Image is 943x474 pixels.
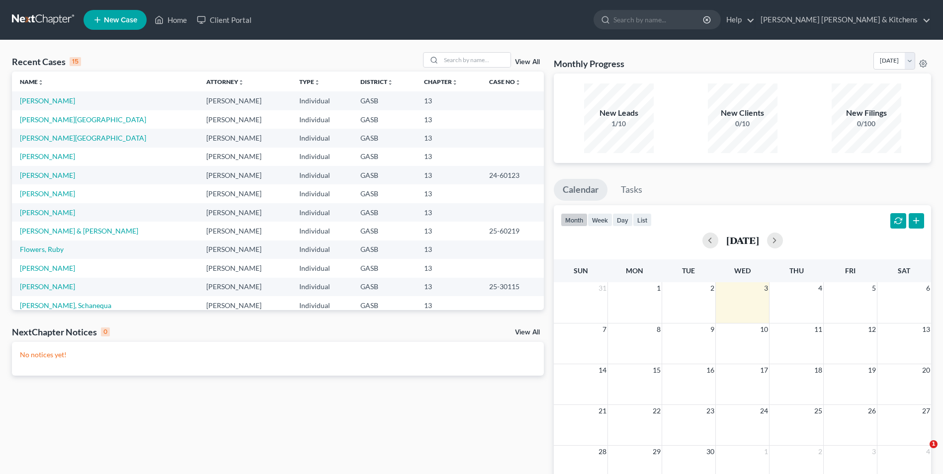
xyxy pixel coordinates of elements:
div: 0/100 [832,119,901,129]
span: 7 [601,323,607,335]
div: New Filings [832,107,901,119]
a: [PERSON_NAME] [20,96,75,105]
td: Individual [291,148,352,166]
span: 2 [709,282,715,294]
td: 13 [416,222,481,240]
td: 25-60219 [481,222,544,240]
div: 0 [101,327,110,336]
a: Flowers, Ruby [20,245,64,253]
span: 23 [705,405,715,417]
span: Thu [789,266,804,275]
td: Individual [291,91,352,110]
span: 15 [652,364,662,376]
button: month [561,213,588,227]
span: 13 [921,323,931,335]
td: GASB [352,240,416,259]
span: 20 [921,364,931,376]
td: [PERSON_NAME] [198,129,291,147]
a: [PERSON_NAME] [20,171,75,179]
span: 22 [652,405,662,417]
a: Calendar [554,179,607,201]
a: Case Nounfold_more [489,78,521,85]
span: New Case [104,16,137,24]
div: 0/10 [708,119,777,129]
button: day [612,213,633,227]
h2: [DATE] [726,235,759,245]
td: 13 [416,129,481,147]
td: GASB [352,91,416,110]
div: NextChapter Notices [12,326,110,338]
span: 27 [921,405,931,417]
a: Tasks [612,179,651,201]
div: Recent Cases [12,56,81,68]
span: Fri [845,266,856,275]
td: 13 [416,296,481,315]
span: 1 [930,440,938,448]
a: Client Portal [192,11,257,29]
span: 2 [817,446,823,458]
i: unfold_more [38,79,44,85]
td: [PERSON_NAME] [198,91,291,110]
td: 13 [416,91,481,110]
td: Individual [291,184,352,203]
span: 3 [763,282,769,294]
h3: Monthly Progress [554,58,624,70]
span: 17 [759,364,769,376]
a: [PERSON_NAME] [20,282,75,291]
span: 30 [705,446,715,458]
td: [PERSON_NAME] [198,203,291,222]
div: 1/10 [584,119,654,129]
a: Nameunfold_more [20,78,44,85]
a: Help [721,11,755,29]
a: [PERSON_NAME] [20,264,75,272]
td: 13 [416,278,481,296]
a: View All [515,329,540,336]
span: 24 [759,405,769,417]
a: Districtunfold_more [360,78,393,85]
td: Individual [291,296,352,315]
td: Individual [291,203,352,222]
td: [PERSON_NAME] [198,240,291,259]
div: 15 [70,57,81,66]
span: 1 [656,282,662,294]
td: [PERSON_NAME] [198,110,291,129]
a: [PERSON_NAME][GEOGRAPHIC_DATA] [20,134,146,142]
td: GASB [352,203,416,222]
td: 13 [416,148,481,166]
td: GASB [352,296,416,315]
td: Individual [291,110,352,129]
i: unfold_more [452,79,458,85]
td: 13 [416,240,481,259]
span: 8 [656,323,662,335]
td: 25-30115 [481,278,544,296]
td: GASB [352,184,416,203]
a: Attorneyunfold_more [206,78,244,85]
a: [PERSON_NAME] [20,208,75,217]
span: Sat [898,266,910,275]
i: unfold_more [314,79,320,85]
a: [PERSON_NAME], Schanequa [20,301,111,310]
a: [PERSON_NAME] & [PERSON_NAME] [20,227,138,235]
td: 13 [416,259,481,277]
span: 11 [813,323,823,335]
span: 5 [871,282,877,294]
span: Mon [626,266,643,275]
span: 10 [759,323,769,335]
span: 12 [867,323,877,335]
span: 9 [709,323,715,335]
span: 19 [867,364,877,376]
span: 29 [652,446,662,458]
iframe: Intercom live chat [909,440,933,464]
input: Search by name... [441,53,511,67]
input: Search by name... [613,10,704,29]
td: GASB [352,129,416,147]
a: [PERSON_NAME] [PERSON_NAME] & Kitchens [756,11,931,29]
span: 16 [705,364,715,376]
div: New Leads [584,107,654,119]
span: 6 [925,282,931,294]
td: Individual [291,129,352,147]
a: View All [515,59,540,66]
td: GASB [352,259,416,277]
i: unfold_more [387,79,393,85]
td: 24-60123 [481,166,544,184]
